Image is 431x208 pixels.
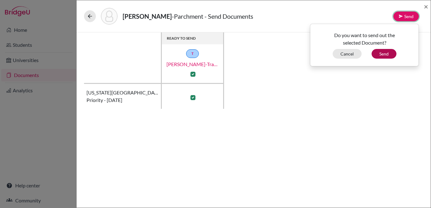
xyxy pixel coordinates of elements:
[393,12,419,21] button: Send
[162,32,224,44] th: READY TO SEND
[315,31,414,46] p: Do you want to send out the selected Document?
[372,49,396,59] button: Send
[87,96,122,104] span: Priority - [DATE]
[87,89,158,96] span: [US_STATE][GEOGRAPHIC_DATA], [GEOGRAPHIC_DATA]
[186,49,199,58] a: T
[172,12,253,20] span: - Parchment - Send Documents
[333,49,362,59] button: Cancel
[424,3,428,10] button: Close
[310,24,419,66] div: Send
[424,2,428,11] span: ×
[162,60,224,68] a: [PERSON_NAME]-Transcript&diploma
[123,12,172,20] strong: [PERSON_NAME]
